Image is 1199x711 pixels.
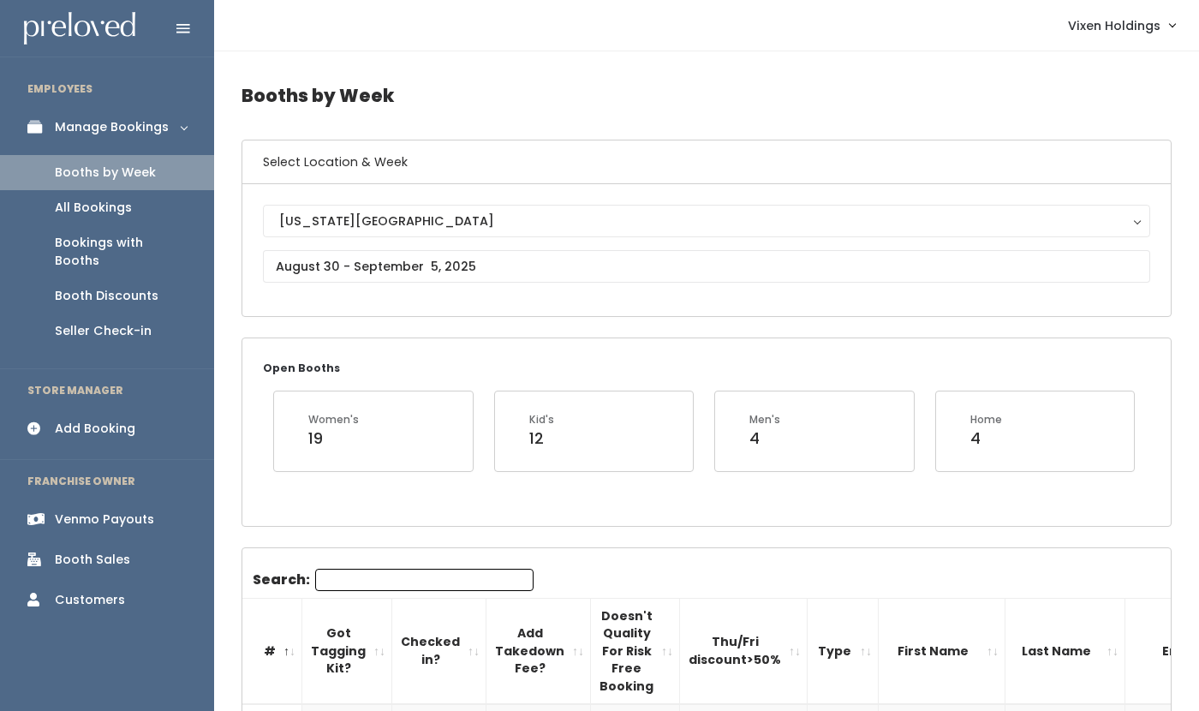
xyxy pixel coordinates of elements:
[263,361,340,375] small: Open Booths
[55,118,169,136] div: Manage Bookings
[308,412,359,427] div: Women's
[242,140,1171,184] h6: Select Location & Week
[1005,598,1125,704] th: Last Name: activate to sort column ascending
[263,250,1150,283] input: August 30 - September 5, 2025
[55,199,132,217] div: All Bookings
[242,598,302,704] th: #: activate to sort column descending
[55,322,152,340] div: Seller Check-in
[680,598,808,704] th: Thu/Fri discount&gt;50%: activate to sort column ascending
[392,598,486,704] th: Checked in?: activate to sort column ascending
[55,591,125,609] div: Customers
[263,205,1150,237] button: [US_STATE][GEOGRAPHIC_DATA]
[55,164,156,182] div: Booths by Week
[486,598,591,704] th: Add Takedown Fee?: activate to sort column ascending
[970,427,1002,450] div: 4
[55,420,135,438] div: Add Booking
[55,234,187,270] div: Bookings with Booths
[55,287,158,305] div: Booth Discounts
[302,598,392,704] th: Got Tagging Kit?: activate to sort column ascending
[242,72,1172,119] h4: Booths by Week
[970,412,1002,427] div: Home
[1068,16,1160,35] span: Vixen Holdings
[749,412,780,427] div: Men's
[529,412,554,427] div: Kid's
[55,511,154,529] div: Venmo Payouts
[253,569,534,591] label: Search:
[1051,7,1192,44] a: Vixen Holdings
[315,569,534,591] input: Search:
[808,598,879,704] th: Type: activate to sort column ascending
[24,12,135,45] img: preloved logo
[529,427,554,450] div: 12
[308,427,359,450] div: 19
[279,212,1134,230] div: [US_STATE][GEOGRAPHIC_DATA]
[879,598,1005,704] th: First Name: activate to sort column ascending
[591,598,680,704] th: Doesn't Quality For Risk Free Booking : activate to sort column ascending
[749,427,780,450] div: 4
[55,551,130,569] div: Booth Sales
